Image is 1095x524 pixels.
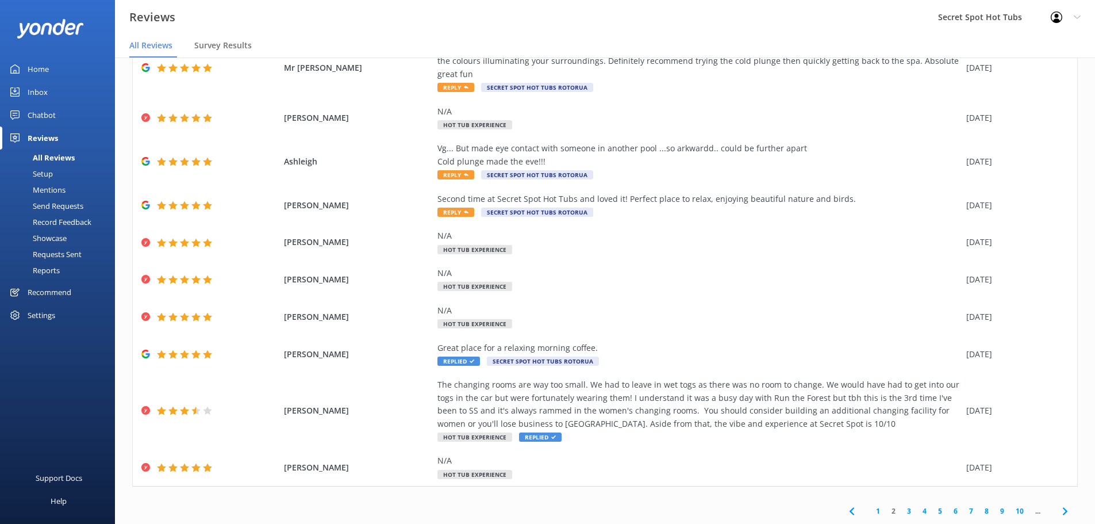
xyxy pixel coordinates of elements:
div: [DATE] [966,348,1063,361]
a: 2 [886,506,901,517]
div: The changing rooms are way too small. We had to leave in wet togs as there was no room to change.... [437,378,960,430]
div: N/A [437,267,960,280]
div: Reports [7,262,60,278]
div: [DATE] [966,155,1063,168]
a: All Reviews [7,150,115,166]
span: [PERSON_NAME] [284,311,432,323]
a: Requests Sent [7,246,115,262]
div: [DATE] [966,311,1063,323]
span: Hot Tub Experience [437,433,512,442]
div: Send Requests [7,198,83,214]
div: N/A [437,454,960,467]
span: Mr [PERSON_NAME] [284,62,432,74]
div: [DATE] [966,199,1063,212]
a: 4 [917,506,932,517]
a: Mentions [7,182,115,198]
span: Hot Tub Experience [437,470,512,479]
a: Record Feedback [7,214,115,230]
div: Great place for a relaxing morning coffee. [437,342,960,354]
div: N/A [437,105,960,118]
span: Hot Tub Experience [437,120,512,129]
a: 6 [948,506,963,517]
span: Replied [437,357,480,366]
div: Support Docs [36,466,82,489]
span: Reply [437,83,474,92]
div: It was so cool! Especially on a cold night, soaking in the spa with a drink and looking out throu... [437,42,960,81]
div: Showcase [7,230,67,246]
span: All Reviews [129,40,172,51]
a: 8 [979,506,994,517]
span: Secret Spot Hot Tubs Rotorua [481,170,593,179]
span: Hot Tub Experience [437,319,512,328]
img: yonder-white-logo.png [17,19,83,38]
div: Recommend [28,281,71,304]
span: Ashleigh [284,155,432,168]
div: Setup [7,166,53,182]
a: Reports [7,262,115,278]
span: Reply [437,170,474,179]
div: N/A [437,230,960,242]
span: Secret Spot Hot Tubs Rotorua [481,83,593,92]
a: Send Requests [7,198,115,214]
a: Showcase [7,230,115,246]
a: 7 [963,506,979,517]
div: Second time at Secret Spot Hot Tubs and loved it! Perfect place to relax, enjoying beautiful natu... [437,193,960,205]
div: Reviews [28,127,58,150]
div: [DATE] [966,461,1063,474]
div: All Reviews [7,150,75,166]
div: Vg... But made eye contact with someone in another pool ...so arkwardd.. could be further apart C... [437,142,960,168]
span: Reply [437,208,474,217]
div: [DATE] [966,62,1063,74]
div: Inbox [28,81,48,104]
div: N/A [437,304,960,317]
div: Record Feedback [7,214,91,230]
div: Requests Sent [7,246,82,262]
a: 9 [994,506,1010,517]
div: [DATE] [966,112,1063,124]
span: [PERSON_NAME] [284,348,432,361]
span: Survey Results [194,40,252,51]
div: Mentions [7,182,66,198]
span: Secret Spot Hot Tubs Rotorua [481,208,593,217]
a: 1 [870,506,886,517]
div: [DATE] [966,404,1063,417]
h3: Reviews [129,8,175,26]
a: Setup [7,166,115,182]
span: [PERSON_NAME] [284,273,432,286]
a: 5 [932,506,948,517]
div: Chatbot [28,104,56,127]
div: Settings [28,304,55,327]
span: [PERSON_NAME] [284,461,432,474]
a: 10 [1010,506,1029,517]
span: Hot Tub Experience [437,245,512,254]
span: Secret Spot Hot Tubs Rotorua [487,357,599,366]
span: ... [1029,506,1046,517]
div: [DATE] [966,273,1063,286]
div: Home [28,58,49,81]
span: Hot Tub Experience [437,282,512,291]
span: Replied [519,433,562,442]
span: [PERSON_NAME] [284,112,432,124]
a: 3 [901,506,917,517]
span: [PERSON_NAME] [284,199,432,212]
div: [DATE] [966,236,1063,248]
span: [PERSON_NAME] [284,404,432,417]
div: Help [51,489,67,512]
span: [PERSON_NAME] [284,236,432,248]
